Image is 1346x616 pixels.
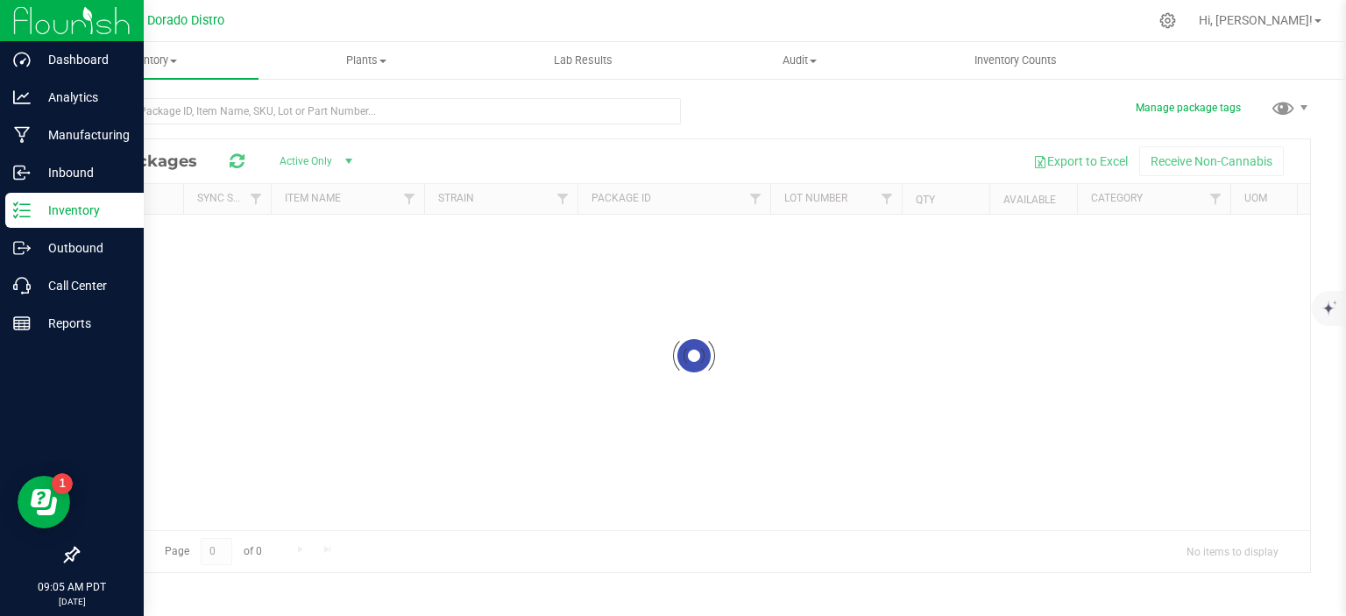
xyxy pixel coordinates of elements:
iframe: Resource center [18,476,70,528]
span: Inventory Counts [951,53,1080,68]
p: Analytics [31,87,136,108]
span: Plants [259,53,474,68]
span: Hi, [PERSON_NAME]! [1199,13,1313,27]
span: Audit [692,53,907,68]
span: Inventory [42,53,259,68]
inline-svg: Call Center [13,277,31,294]
a: Lab Results [475,42,691,79]
a: Audit [691,42,908,79]
span: El Dorado Distro [133,13,224,28]
input: Search Package ID, Item Name, SKU, Lot or Part Number... [77,98,681,124]
p: Call Center [31,275,136,296]
p: Manufacturing [31,124,136,145]
inline-svg: Manufacturing [13,126,31,144]
inline-svg: Dashboard [13,51,31,68]
p: Inventory [31,200,136,221]
a: Inventory [42,42,259,79]
div: Manage settings [1157,12,1179,29]
inline-svg: Analytics [13,89,31,106]
p: Reports [31,313,136,334]
a: Inventory Counts [908,42,1124,79]
p: Dashboard [31,49,136,70]
inline-svg: Inventory [13,202,31,219]
a: Plants [259,42,475,79]
inline-svg: Outbound [13,239,31,257]
inline-svg: Reports [13,315,31,332]
iframe: Resource center unread badge [52,473,73,494]
p: 09:05 AM PDT [8,579,136,595]
button: Manage package tags [1136,101,1241,116]
p: Outbound [31,237,136,258]
p: [DATE] [8,595,136,608]
inline-svg: Inbound [13,164,31,181]
p: Inbound [31,162,136,183]
span: Lab Results [530,53,636,68]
